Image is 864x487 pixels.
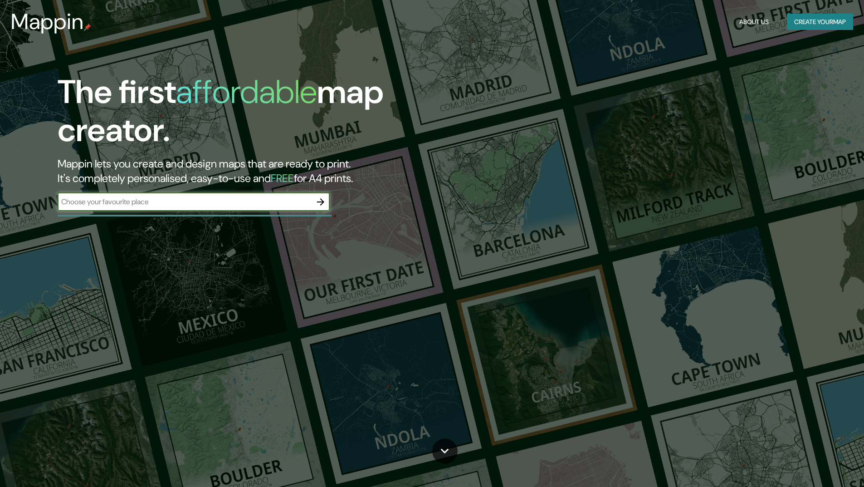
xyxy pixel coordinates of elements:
h1: affordable [176,71,317,113]
img: mappin-pin [84,24,91,31]
h1: The first map creator. [58,73,490,157]
input: Choose your favourite place [58,197,312,207]
button: Create yourmap [787,14,853,30]
h2: Mappin lets you create and design maps that are ready to print. It's completely personalised, eas... [58,157,490,186]
h3: Mappin [11,9,84,34]
button: About Us [736,14,772,30]
h5: FREE [271,171,294,185]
